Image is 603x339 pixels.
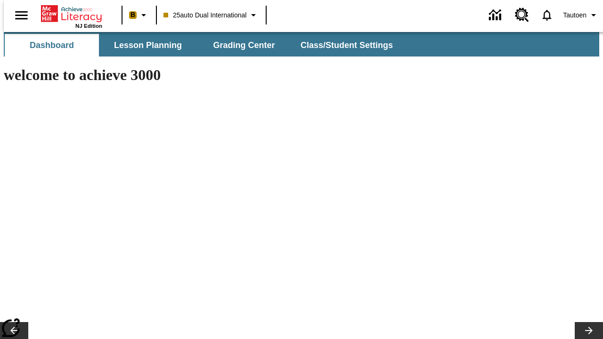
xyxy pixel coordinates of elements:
span: Class/Student Settings [301,40,393,51]
button: Open side menu [8,1,35,29]
span: Dashboard [30,40,74,51]
h1: welcome to achieve 3000 [4,66,411,84]
a: Resource Center, Will open in new tab [509,2,535,28]
a: Notifications [535,3,559,27]
div: Home [41,3,102,29]
button: Lesson carousel, Next [575,322,603,339]
span: Tautoen [563,10,587,20]
a: Data Center [483,2,509,28]
button: Class: 25auto Dual International, Select your class [160,7,263,24]
button: Grading Center [197,34,291,56]
button: Profile/Settings [559,7,603,24]
button: Dashboard [5,34,99,56]
div: SubNavbar [4,34,401,56]
span: Lesson Planning [114,40,182,51]
button: Lesson Planning [101,34,195,56]
span: NJ Edition [75,23,102,29]
span: B [130,9,135,21]
button: Boost Class color is peach. Change class color [125,7,153,24]
span: 25auto Dual International [163,10,246,20]
span: Grading Center [213,40,275,51]
button: Class/Student Settings [293,34,400,56]
a: Home [41,4,102,23]
div: SubNavbar [4,32,599,56]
